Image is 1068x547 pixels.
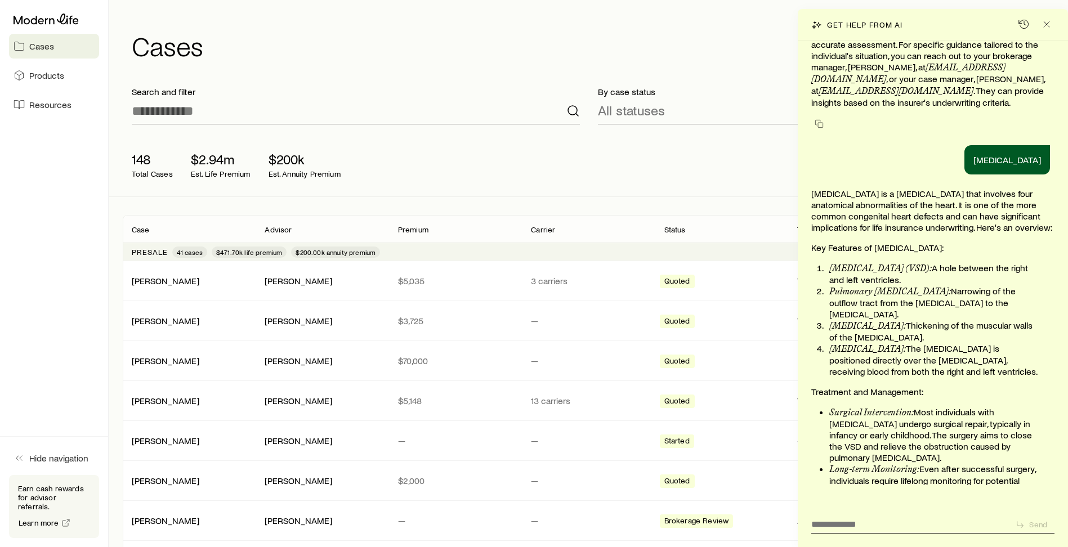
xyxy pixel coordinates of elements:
[829,286,951,297] strong: Pulmonary [MEDICAL_DATA]:
[398,315,513,326] p: $3,725
[132,355,199,366] a: [PERSON_NAME]
[664,356,690,368] span: Quoted
[18,484,90,511] p: Earn cash rewards for advisor referrals.
[811,386,1054,397] h3: Treatment and Management:
[1011,517,1054,532] button: Send
[132,475,199,487] div: [PERSON_NAME]
[398,395,513,406] p: $5,148
[177,248,203,257] span: 41 cases
[829,343,1041,377] li: The [MEDICAL_DATA] is positioned directly over the [MEDICAL_DATA], receiving blood from both the ...
[19,519,59,527] span: Learn more
[664,436,690,448] span: Started
[132,435,199,446] a: [PERSON_NAME]
[132,225,150,234] p: Case
[29,70,64,81] span: Products
[132,86,580,97] p: Search and filter
[1039,16,1054,32] button: Close
[29,452,88,464] span: Hide navigation
[132,395,199,407] div: [PERSON_NAME]
[132,32,1054,59] h1: Cases
[269,151,341,167] p: $200k
[664,276,690,288] span: Quoted
[664,225,686,234] p: Status
[531,355,646,366] p: —
[829,407,914,418] strong: Surgical Intervention:
[9,446,99,470] button: Hide navigation
[531,515,646,526] p: —
[265,275,332,287] div: [PERSON_NAME]
[664,516,729,528] span: Brokerage Review
[829,463,1041,497] li: Even after successful surgery, individuals require lifelong monitoring for potential complication...
[811,188,1054,233] p: [MEDICAL_DATA] is a [MEDICAL_DATA] that involves four anatomical abnormalities of the heart. It i...
[829,320,1041,343] li: Thickening of the muscular walls of the [MEDICAL_DATA].
[132,275,199,286] a: [PERSON_NAME]
[269,169,341,178] p: Est. Annuity Premium
[29,41,54,52] span: Cases
[132,275,199,287] div: [PERSON_NAME]
[829,406,1041,463] li: Most individuals with [MEDICAL_DATA] undergo surgical repair, typically in infancy or early child...
[973,154,1041,165] p: [MEDICAL_DATA]
[664,476,690,488] span: Quoted
[664,316,690,328] span: Quoted
[265,515,332,527] div: [PERSON_NAME]
[265,315,332,327] div: [PERSON_NAME]
[265,225,292,234] p: Advisor
[811,16,1054,108] p: It's important to provide comprehensive medical records and any relevant test results to the unde...
[531,435,646,446] p: —
[598,86,1046,97] p: By case status
[132,315,199,327] div: [PERSON_NAME]
[811,242,1054,253] h3: Key Features of [MEDICAL_DATA]:
[191,169,251,178] p: Est. Life Premium
[265,475,332,487] div: [PERSON_NAME]
[531,395,646,406] p: 13 carriers
[829,343,906,354] strong: [MEDICAL_DATA]:
[132,515,199,527] div: [PERSON_NAME]
[531,275,646,286] p: 3 carriers
[132,248,168,257] p: Presale
[827,20,902,29] p: Get help from AI
[9,63,99,88] a: Products
[829,262,1041,285] li: A hole between the right and left ventricles.
[9,34,99,59] a: Cases
[829,464,919,474] strong: Long-term Monitoring:
[531,315,646,326] p: —
[598,102,665,118] p: All statuses
[216,248,282,257] span: $471.70k life premium
[398,515,513,526] p: —
[664,396,690,408] span: Quoted
[398,225,428,234] p: Premium
[132,355,199,367] div: [PERSON_NAME]
[1029,520,1047,529] p: Send
[132,395,199,406] a: [PERSON_NAME]
[531,225,555,234] p: Carrier
[829,263,932,273] strong: [MEDICAL_DATA] (VSD):
[398,275,513,286] p: $5,035
[398,355,513,366] p: $70,000
[829,320,906,331] strong: [MEDICAL_DATA]:
[132,475,199,486] a: [PERSON_NAME]
[265,435,332,447] div: [PERSON_NAME]
[9,475,99,538] div: Earn cash rewards for advisor referrals.Learn more
[531,475,646,486] p: —
[398,435,513,446] p: —
[265,355,332,367] div: [PERSON_NAME]
[132,151,173,167] p: 148
[132,169,173,178] p: Total Cases
[265,395,332,407] div: [PERSON_NAME]
[132,315,199,326] a: [PERSON_NAME]
[296,248,376,257] span: $200.00k annuity premium
[9,92,99,117] a: Resources
[132,435,199,447] div: [PERSON_NAME]
[819,86,973,96] a: [EMAIL_ADDRESS][DOMAIN_NAME]
[132,515,199,526] a: [PERSON_NAME]
[29,99,72,110] span: Resources
[829,285,1041,320] li: Narrowing of the outflow tract from the [MEDICAL_DATA] to the [MEDICAL_DATA].
[398,475,513,486] p: $2,000
[191,151,251,167] p: $2.94m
